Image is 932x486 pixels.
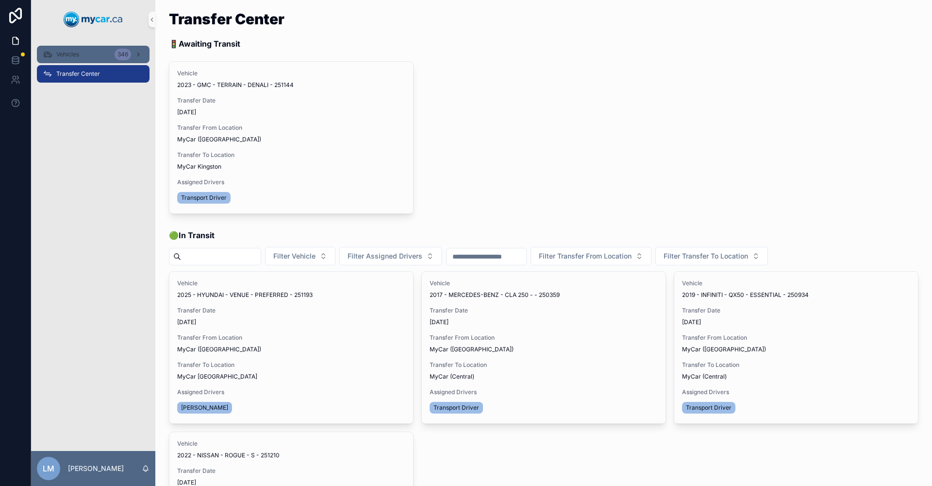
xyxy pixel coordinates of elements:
[177,291,313,299] span: 2025 - HYUNDAI - VENUE - PREFERRED - 251193
[181,194,227,202] span: Transport Driver
[177,451,280,459] span: 2022 - NISSAN - ROGUE - S - 251210
[115,49,131,60] div: 346
[177,279,405,287] span: Vehicle
[177,334,405,342] span: Transfer From Location
[421,271,666,424] a: Vehicle2017 - MERCEDES-BENZ - CLA 250 - - 250359Transfer Date[DATE]Transfer From LocationMyCar ([...
[682,346,766,353] span: MyCar ([GEOGRAPHIC_DATA])
[531,247,651,265] button: Select Button
[56,51,79,58] span: Vehicles
[430,388,658,396] span: Assigned Drivers
[339,247,442,265] button: Select Button
[56,70,100,78] span: Transfer Center
[348,251,422,261] span: Filter Assigned Drivers
[177,318,405,326] span: [DATE]
[169,61,414,214] a: Vehicle2023 - GMC - TERRAIN - DENALI - 251144Transfer Date[DATE]Transfer From LocationMyCar ([GEO...
[430,279,658,287] span: Vehicle
[43,463,54,474] span: LM
[674,271,918,424] a: Vehicle2019 - INFINITI - QX50 - ESSENTIAL - 250934Transfer Date[DATE]Transfer From LocationMyCar ...
[177,307,405,314] span: Transfer Date
[177,136,261,143] span: MyCar ([GEOGRAPHIC_DATA])
[169,271,414,424] a: Vehicle2025 - HYUNDAI - VENUE - PREFERRED - 251193Transfer Date[DATE]Transfer From LocationMyCar ...
[265,247,335,265] button: Select Button
[430,373,474,381] span: MyCar (Central)
[655,247,768,265] button: Select Button
[177,69,405,77] span: Vehicle
[686,404,732,412] span: Transport Driver
[273,251,316,261] span: Filter Vehicle
[179,39,240,49] strong: Awaiting Transit
[430,361,658,369] span: Transfer To Location
[682,318,910,326] span: [DATE]
[430,291,560,299] span: 2017 - MERCEDES-BENZ - CLA 250 - - 250359
[682,373,727,381] span: MyCar (Central)
[430,318,658,326] span: [DATE]
[177,467,405,475] span: Transfer Date
[682,334,910,342] span: Transfer From Location
[64,12,123,27] img: App logo
[177,97,405,104] span: Transfer Date
[177,440,405,448] span: Vehicle
[177,81,294,89] span: 2023 - GMC - TERRAIN - DENALI - 251144
[177,163,221,171] span: MyCar Kingston
[682,361,910,369] span: Transfer To Location
[37,46,150,63] a: Vehicles346
[430,334,658,342] span: Transfer From Location
[177,346,261,353] span: MyCar ([GEOGRAPHIC_DATA])
[177,373,257,381] span: MyCar [GEOGRAPHIC_DATA]
[177,151,405,159] span: Transfer To Location
[682,307,910,314] span: Transfer Date
[682,279,910,287] span: Vehicle
[177,108,405,116] span: [DATE]
[37,65,150,83] a: Transfer Center
[682,291,809,299] span: 2019 - INFINITI - QX50 - ESSENTIAL - 250934
[664,251,748,261] span: Filter Transfer To Location
[169,38,284,50] p: 🚦
[177,388,405,396] span: Assigned Drivers
[539,251,632,261] span: Filter Transfer From Location
[179,230,215,240] strong: In Transit
[169,229,215,241] span: 🟢
[433,404,479,412] span: Transport Driver
[181,404,228,412] span: [PERSON_NAME]
[68,464,124,473] p: [PERSON_NAME]
[31,39,155,95] div: scrollable content
[169,12,284,26] h1: Transfer Center
[682,388,910,396] span: Assigned Drivers
[177,124,405,132] span: Transfer From Location
[177,178,405,186] span: Assigned Drivers
[430,346,514,353] span: MyCar ([GEOGRAPHIC_DATA])
[430,307,658,314] span: Transfer Date
[177,361,405,369] span: Transfer To Location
